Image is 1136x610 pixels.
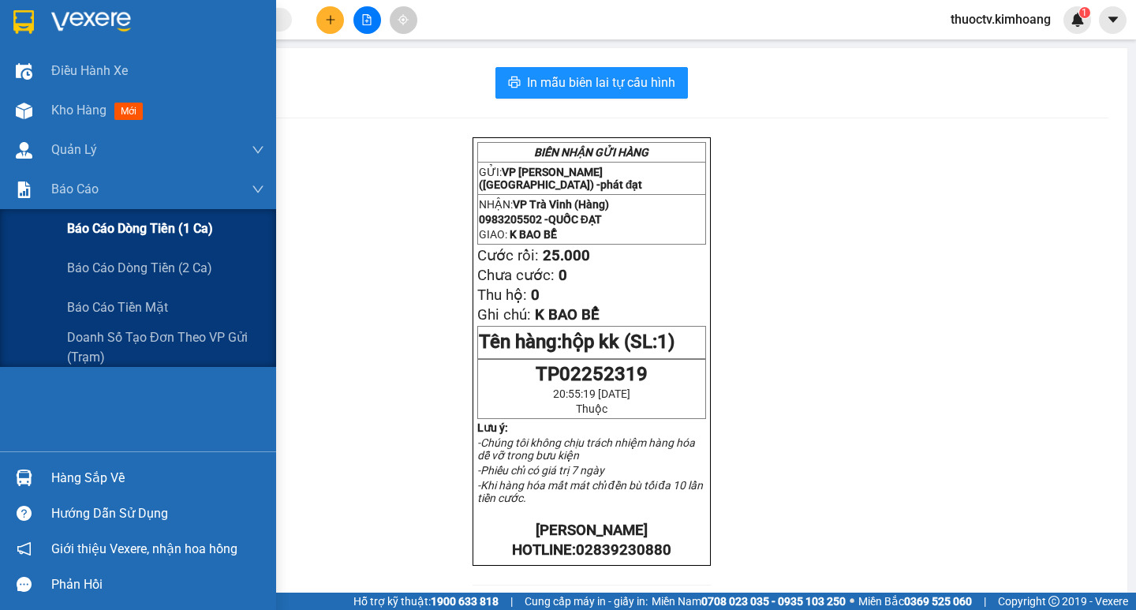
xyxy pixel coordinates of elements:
span: file-add [361,14,372,25]
div: Hướng dẫn sử dụng [51,502,264,526]
img: warehouse-icon [16,470,32,486]
span: Báo cáo dòng tiền (1 ca) [67,219,213,238]
span: 25.000 [543,247,590,264]
p: NHẬN: [479,198,704,211]
span: message [17,577,32,592]
span: question-circle [17,506,32,521]
em: -Khi hàng hóa mất mát chỉ đền bù tối đa 10 lần tiền cước. [477,479,704,504]
span: Thuộc [576,402,607,415]
span: GIAO: [479,228,557,241]
button: plus [316,6,344,34]
img: warehouse-icon [16,103,32,119]
span: Giới thiệu Vexere, nhận hoa hồng [51,539,237,559]
span: Miền Nam [652,593,846,610]
span: plus [325,14,336,25]
span: printer [508,76,521,91]
span: copyright [1048,596,1059,607]
span: K BAO BỂ [510,228,557,241]
span: K BAO BỂ [535,306,600,324]
span: Quản Lý [51,140,97,159]
span: VP [PERSON_NAME] ([GEOGRAPHIC_DATA]) - [479,166,643,191]
span: Doanh số tạo đơn theo VP gửi (trạm) [67,327,264,367]
span: In mẫu biên lai tự cấu hình [527,73,675,92]
span: aim [398,14,409,25]
span: 0 [531,286,540,304]
em: -Chúng tôi không chịu trách nhiệm hàng hóa dễ vỡ trong bưu kiện [477,436,695,462]
strong: HOTLINE: [512,541,671,559]
span: Cước rồi: [477,247,539,264]
span: Ghi chú: [477,306,531,324]
span: Báo cáo tiền mặt [67,298,168,317]
span: notification [17,541,32,556]
span: VP Trà Vinh (Hàng) [513,198,609,211]
span: Điều hành xe [51,61,128,80]
span: Cung cấp máy in - giấy in: [525,593,648,610]
span: QUỐC ĐẠT [548,213,602,226]
img: warehouse-icon [16,63,32,80]
div: Phản hồi [51,573,264,597]
span: 20:55:19 [DATE] [553,387,630,400]
span: thuoctv.kimhoang [938,9,1063,29]
span: TP02252319 [536,363,648,385]
strong: 0708 023 035 - 0935 103 250 [701,595,846,608]
span: down [252,183,264,196]
span: 02839230880 [576,541,671,559]
span: | [984,593,986,610]
span: Báo cáo [51,179,99,199]
span: Tên hàng: [479,331,674,353]
span: 0983205502 - [479,213,602,226]
em: -Phiếu chỉ có giá trị 7 ngày [477,464,604,477]
span: hộp kk (SL: [562,331,674,353]
strong: 1900 633 818 [431,595,499,608]
span: ⚪️ [850,598,854,604]
strong: [PERSON_NAME] [536,522,648,539]
p: GỬI: [479,166,704,191]
img: logo-vxr [13,10,34,34]
span: phát đạt [600,178,643,191]
img: solution-icon [16,182,32,198]
span: 0 [559,267,567,284]
button: aim [390,6,417,34]
span: Hỗ trợ kỹ thuật: [353,593,499,610]
sup: 1 [1079,7,1090,18]
span: Báo cáo dòng tiền (2 ca) [67,258,212,278]
span: mới [114,103,143,120]
button: caret-down [1099,6,1127,34]
strong: BIÊN NHẬN GỬI HÀNG [534,146,648,159]
span: 1) [657,331,674,353]
span: caret-down [1106,13,1120,27]
button: file-add [353,6,381,34]
span: | [510,593,513,610]
span: Miền Bắc [858,593,972,610]
button: printerIn mẫu biên lai tự cấu hình [495,67,688,99]
img: warehouse-icon [16,142,32,159]
div: Hàng sắp về [51,466,264,490]
span: Kho hàng [51,103,106,118]
span: Thu hộ: [477,286,527,304]
strong: 0369 525 060 [904,595,972,608]
img: icon-new-feature [1071,13,1085,27]
span: down [252,144,264,156]
strong: Lưu ý: [477,421,508,434]
span: Chưa cước: [477,267,555,284]
span: 1 [1082,7,1087,18]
